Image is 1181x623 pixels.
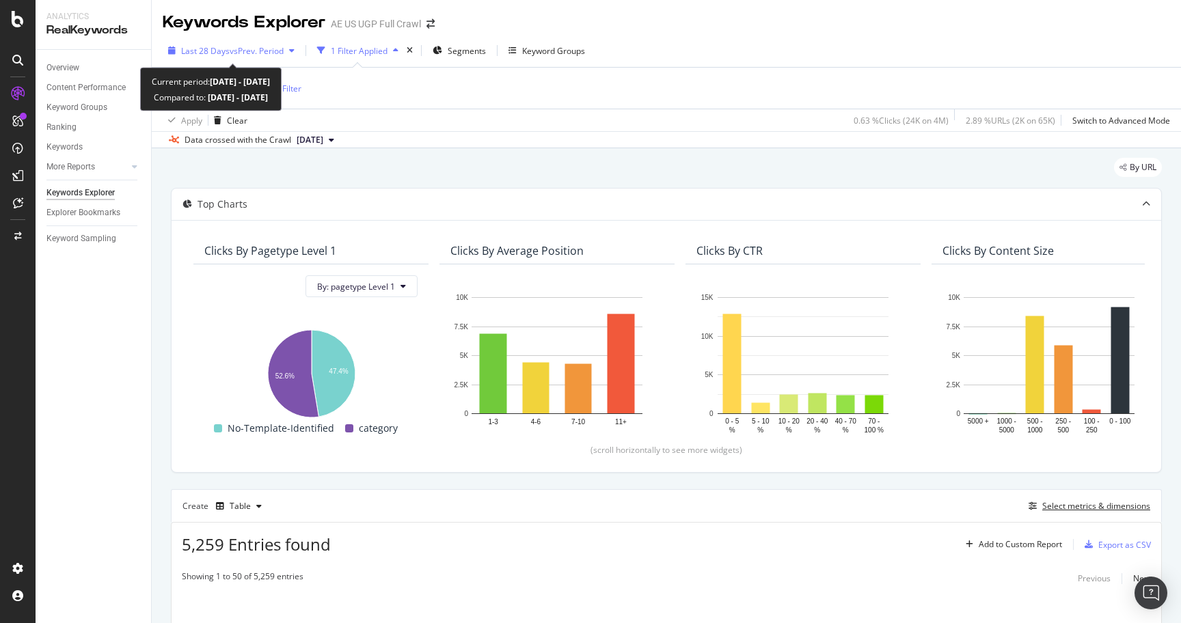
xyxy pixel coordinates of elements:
span: category [359,420,398,437]
text: 0 [956,410,960,417]
button: Previous [1078,570,1111,587]
a: Keywords Explorer [46,186,141,200]
text: 5K [952,352,961,359]
div: Analytics [46,11,140,23]
div: Showing 1 to 50 of 5,259 entries [182,570,303,587]
button: Keyword Groups [503,40,590,61]
div: Export as CSV [1098,539,1151,551]
text: % [757,426,763,434]
button: Apply [163,109,202,131]
text: % [729,426,735,434]
span: By: pagetype Level 1 [317,281,395,292]
div: Content Performance [46,81,126,95]
span: By URL [1130,163,1156,171]
text: 20 - 40 [806,417,828,425]
div: Top Charts [198,197,247,211]
div: Table [230,502,251,510]
div: Clear [227,115,247,126]
button: Last 28 DaysvsPrev. Period [163,40,300,61]
text: 7-10 [571,418,585,426]
div: Previous [1078,572,1111,584]
div: Apply [181,115,202,126]
text: 0 - 100 [1109,417,1131,425]
div: Clicks By Average Position [450,244,584,258]
div: times [404,44,416,57]
button: Switch to Advanced Mode [1067,109,1170,131]
div: 1 Filter Applied [331,45,388,57]
text: 10 - 20 [778,417,800,425]
text: 5000 + [968,417,989,425]
text: 10K [701,333,714,340]
div: Ranking [46,120,77,135]
text: 5 - 10 [752,417,770,425]
text: 0 - 5 [725,417,739,425]
div: AE US UGP Full Crawl [331,17,421,31]
a: Overview [46,61,141,75]
div: Keywords Explorer [163,11,325,34]
div: Clicks By CTR [696,244,763,258]
text: 52.6% [275,372,295,380]
div: A chart. [696,290,910,437]
b: [DATE] - [DATE] [210,76,270,87]
div: A chart. [450,290,664,437]
button: Next [1133,570,1151,587]
div: legacy label [1114,158,1162,177]
a: Ranking [46,120,141,135]
div: Keywords [46,140,83,154]
div: Add Filter [265,83,301,94]
span: vs Prev. Period [230,45,284,57]
button: 1 Filter Applied [312,40,404,61]
div: Next [1133,572,1151,584]
svg: A chart. [204,323,418,420]
text: % [786,426,792,434]
svg: A chart. [942,290,1156,437]
a: Content Performance [46,81,141,95]
text: 4-6 [531,418,541,426]
text: 10K [948,294,960,301]
text: 5K [460,352,469,359]
div: RealKeywords [46,23,140,38]
a: More Reports [46,160,128,174]
text: 0 [709,410,714,417]
text: 1000 [1027,426,1043,434]
div: Add to Custom Report [979,540,1062,549]
button: Add to Custom Report [960,534,1062,555]
text: 47.4% [329,368,348,376]
div: More Reports [46,160,95,174]
div: (scroll horizontally to see more widgets) [188,444,1145,456]
div: Keyword Sampling [46,232,116,246]
text: 5K [705,372,714,379]
div: Select metrics & dimensions [1042,500,1150,512]
text: 1-3 [488,418,498,426]
button: Segments [427,40,491,61]
b: [DATE] - [DATE] [206,92,268,103]
text: 11+ [615,418,627,426]
button: Clear [208,109,247,131]
button: [DATE] [291,132,340,148]
text: 1000 - [997,417,1016,425]
span: Segments [448,45,486,57]
text: 250 [1086,426,1098,434]
div: Create [182,495,267,517]
span: No-Template-Identified [228,420,334,437]
div: Switch to Advanced Mode [1072,115,1170,126]
div: Data crossed with the Crawl [185,134,291,146]
a: Keyword Groups [46,100,141,115]
div: Clicks By Content Size [942,244,1054,258]
div: Open Intercom Messenger [1135,577,1167,609]
text: 10K [456,294,468,301]
text: 5000 [999,426,1015,434]
button: Select metrics & dimensions [1023,498,1150,514]
text: 40 - 70 [835,417,857,425]
text: 2.5K [946,381,960,389]
text: 500 [1057,426,1069,434]
text: 70 - [868,417,880,425]
div: 0.63 % Clicks ( 24K on 4M ) [854,115,949,126]
a: Keywords [46,140,141,154]
text: 500 - [1027,417,1043,425]
div: Keyword Groups [522,45,585,57]
text: 15K [701,294,714,301]
span: 2025 Aug. 15th [297,134,323,146]
span: Last 28 Days [181,45,230,57]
